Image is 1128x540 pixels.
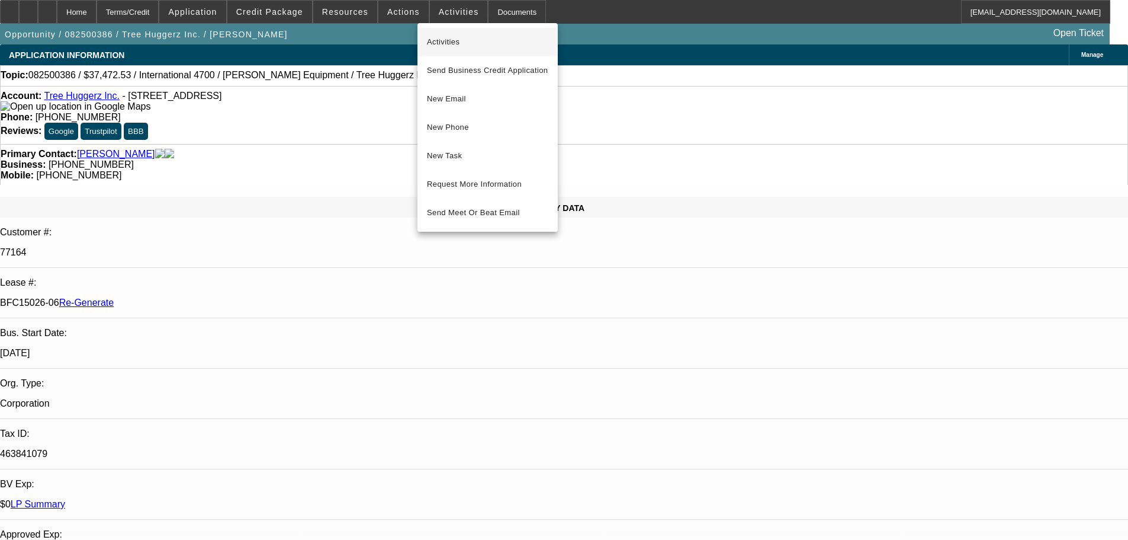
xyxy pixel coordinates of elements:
[427,92,548,106] span: New Email
[427,177,548,191] span: Request More Information
[427,206,548,220] span: Send Meet Or Beat Email
[427,120,548,135] span: New Phone
[427,35,548,49] span: Activities
[427,63,548,78] span: Send Business Credit Application
[427,149,548,163] span: New Task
